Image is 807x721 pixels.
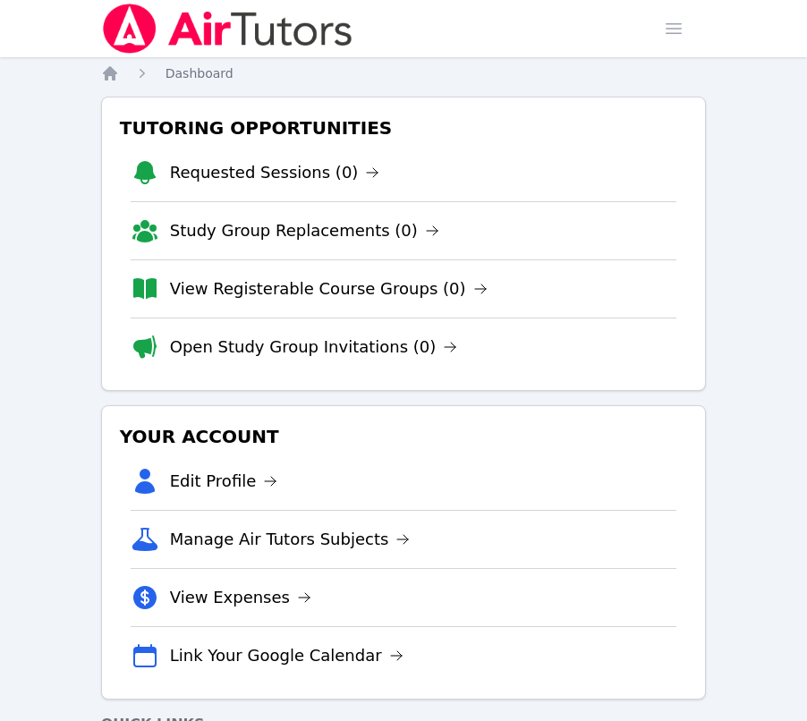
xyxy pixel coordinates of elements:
[170,160,380,185] a: Requested Sessions (0)
[116,420,692,453] h3: Your Account
[170,469,278,494] a: Edit Profile
[170,276,488,301] a: View Registerable Course Groups (0)
[170,527,411,552] a: Manage Air Tutors Subjects
[101,4,354,54] img: Air Tutors
[170,585,311,610] a: View Expenses
[170,335,458,360] a: Open Study Group Invitations (0)
[116,112,692,144] h3: Tutoring Opportunities
[170,218,439,243] a: Study Group Replacements (0)
[101,64,707,82] nav: Breadcrumb
[166,64,234,82] a: Dashboard
[166,66,234,81] span: Dashboard
[170,643,403,668] a: Link Your Google Calendar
